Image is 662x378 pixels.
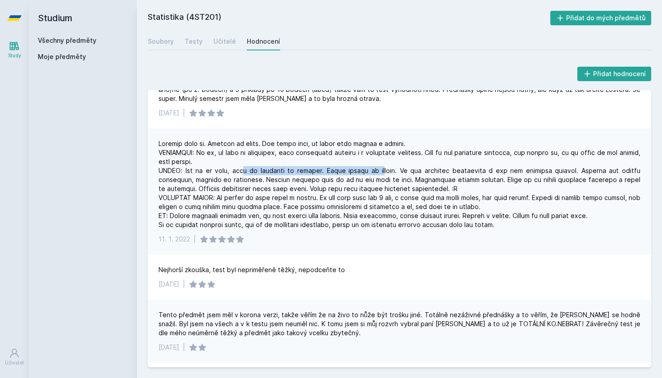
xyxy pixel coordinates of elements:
[38,52,86,61] span: Moje předměty
[194,235,196,244] div: |
[159,310,640,337] div: Tento předmět jsem měl v korona verzi, takže věřím že na živo to nůže být trošku jiné. Totálně ne...
[183,343,185,352] div: |
[159,280,179,289] div: [DATE]
[577,67,652,81] button: Přidat hodnocení
[159,265,345,274] div: Nejhorší zkouška, test byl nepriměřeně těžký, nepodceňte to
[183,280,185,289] div: |
[5,360,24,366] div: Uživatel
[183,109,185,118] div: |
[247,37,280,46] div: Hodnocení
[185,37,203,46] div: Testy
[8,52,21,59] div: Study
[159,343,179,352] div: [DATE]
[550,11,652,25] button: Přidat do mých předmětů
[148,32,174,50] a: Soubory
[185,32,203,50] a: Testy
[247,32,280,50] a: Hodnocení
[213,32,236,50] a: Učitelé
[2,343,27,371] a: Uživatel
[148,37,174,46] div: Soubory
[2,36,27,64] a: Study
[159,139,640,229] div: Loremip dolo si. Ametcon ad elits. Doe tempo inci, ut labor etdo magnaa e admini. VENIAMQUI: No e...
[213,37,236,46] div: Učitelé
[38,36,96,44] a: Všechny předměty
[148,11,550,25] h2: Statistika (4ST201)
[159,235,190,244] div: 11. 1. 2022
[159,109,179,118] div: [DATE]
